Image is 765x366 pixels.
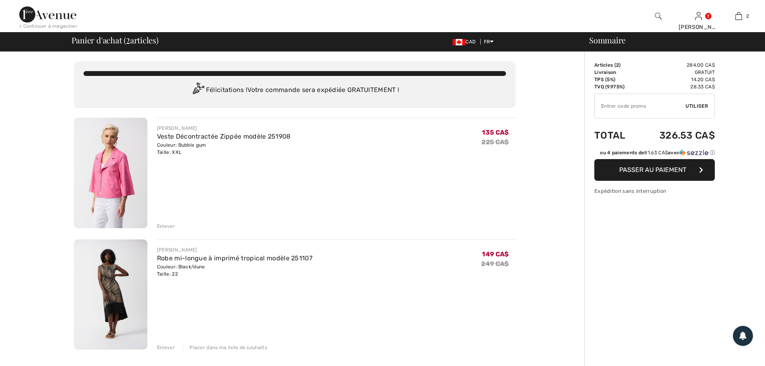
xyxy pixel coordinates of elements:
div: ou 4 paiements de81.63 CA$avecSezzle Cliquez pour en savoir plus sur Sezzle [594,149,715,159]
a: Veste Décontractée Zippée modèle 251908 [157,133,291,140]
s: 249 CA$ [481,260,509,268]
a: Se connecter [695,12,702,20]
div: [PERSON_NAME] [157,125,291,132]
span: Utiliser [685,102,708,110]
span: 149 CA$ [482,250,509,258]
div: ou 4 paiements de avec [600,149,715,156]
a: Robe mi-longue à imprimé tropical modèle 251107 [157,254,312,262]
div: Couleur: Bubble gum Taille: XXL [157,141,291,156]
td: 28.33 CA$ [638,83,715,90]
img: Mes infos [695,11,702,21]
div: Expédition sans interruption [594,187,715,195]
span: 2 [126,34,130,45]
div: [PERSON_NAME] [157,246,312,254]
div: Enlever [157,223,175,230]
td: 326.53 CA$ [638,122,715,149]
img: Veste Décontractée Zippée modèle 251908 [74,118,147,228]
div: < Continuer à magasiner [19,22,78,30]
img: Canadian Dollar [453,39,465,45]
span: Panier d'achat ( articles) [71,36,159,44]
div: Couleur: Black/dune Taille: 22 [157,263,312,278]
img: Congratulation2.svg [190,82,206,98]
div: Placer dans ma liste de souhaits [183,344,267,351]
td: TVQ (9.975%) [594,83,638,90]
span: CAD [453,39,479,45]
div: Sommaire [579,36,760,44]
td: Total [594,122,638,149]
input: Code promo [595,94,685,118]
div: [PERSON_NAME] [679,23,718,31]
div: Félicitations ! Votre commande sera expédiée GRATUITEMENT ! [84,82,506,98]
img: Sezzle [679,149,708,156]
img: Robe mi-longue à imprimé tropical modèle 251107 [74,239,147,350]
a: 2 [719,11,758,21]
img: Mon panier [735,11,742,21]
span: 135 CA$ [482,129,509,136]
button: Passer au paiement [594,159,715,181]
span: Passer au paiement [619,166,686,174]
img: 1ère Avenue [19,6,76,22]
span: 2 [616,62,619,68]
td: 284.00 CA$ [638,61,715,69]
s: 225 CA$ [481,138,509,146]
td: Livraison [594,69,638,76]
td: 14.20 CA$ [638,76,715,83]
img: recherche [655,11,662,21]
span: 81.63 CA$ [644,150,668,155]
td: TPS (5%) [594,76,638,83]
td: Gratuit [638,69,715,76]
span: FR [484,39,494,45]
span: 2 [746,12,749,20]
div: Enlever [157,344,175,351]
td: Articles ( ) [594,61,638,69]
